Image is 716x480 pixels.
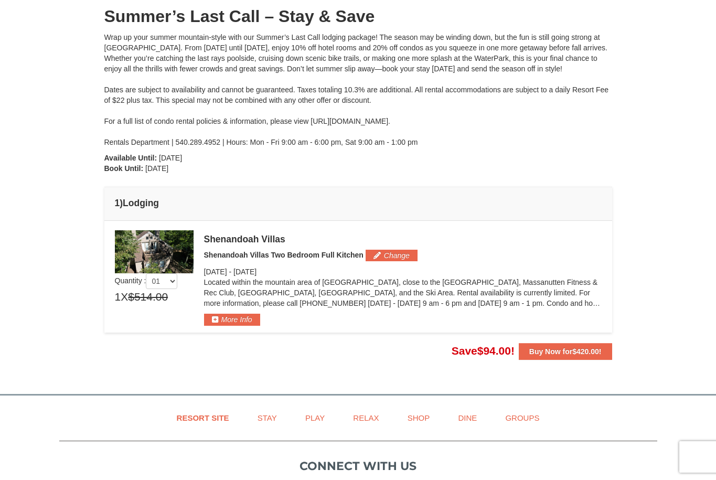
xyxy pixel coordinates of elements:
[244,406,290,430] a: Stay
[115,289,121,305] span: 1
[340,406,392,430] a: Relax
[229,268,231,276] span: -
[104,32,612,147] div: Wrap up your summer mountain-style with our Summer’s Last Call lodging package! The season may be...
[477,345,511,357] span: $94.00
[204,234,602,244] div: Shenandoah Villas
[159,154,182,162] span: [DATE]
[204,314,260,325] button: More Info
[204,268,227,276] span: [DATE]
[519,343,612,360] button: Buy Now for$420.00!
[120,198,123,208] span: )
[121,289,128,305] span: X
[292,406,338,430] a: Play
[104,154,157,162] strong: Available Until:
[115,276,178,285] span: Quantity :
[572,347,599,356] span: $420.00
[204,277,602,308] p: Located within the mountain area of [GEOGRAPHIC_DATA], close to the [GEOGRAPHIC_DATA], Massanutte...
[233,268,257,276] span: [DATE]
[59,457,657,475] p: Connect with us
[104,164,144,173] strong: Book Until:
[128,289,168,305] span: $514.00
[394,406,443,430] a: Shop
[115,230,194,273] img: 19219019-2-e70bf45f.jpg
[115,198,602,208] h4: 1 Lodging
[445,406,490,430] a: Dine
[204,251,364,259] span: Shenandoah Villas Two Bedroom Full Kitchen
[452,345,515,357] span: Save !
[492,406,552,430] a: Groups
[145,164,168,173] span: [DATE]
[366,250,418,261] button: Change
[164,406,242,430] a: Resort Site
[529,347,602,356] strong: Buy Now for !
[104,6,612,27] h1: Summer’s Last Call – Stay & Save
